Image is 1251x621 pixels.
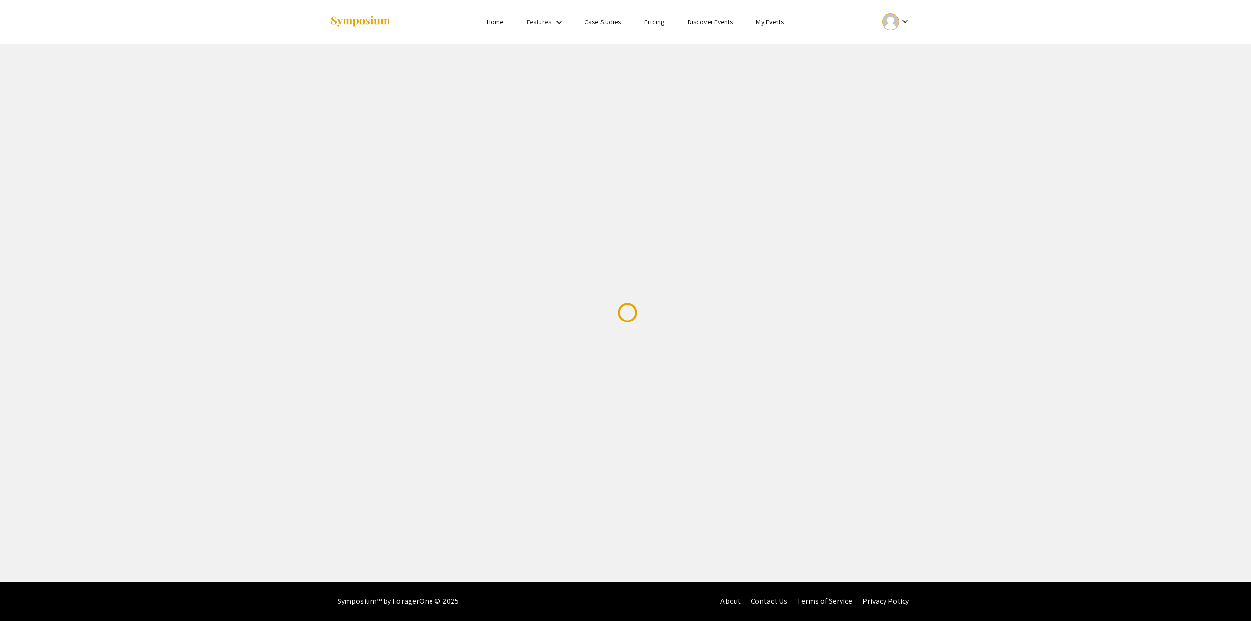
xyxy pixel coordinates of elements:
a: Contact Us [751,596,787,606]
iframe: Chat [1209,577,1244,614]
mat-icon: Expand account dropdown [899,16,911,27]
a: About [720,596,741,606]
mat-icon: Expand Features list [553,17,565,28]
a: Home [487,18,503,26]
a: My Events [756,18,784,26]
a: Features [527,18,551,26]
a: Case Studies [584,18,621,26]
div: Symposium™ by ForagerOne © 2025 [337,582,459,621]
a: Pricing [644,18,664,26]
button: Expand account dropdown [872,11,921,33]
a: Privacy Policy [863,596,909,606]
a: Discover Events [688,18,733,26]
img: Symposium by ForagerOne [330,15,391,28]
a: Terms of Service [797,596,853,606]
